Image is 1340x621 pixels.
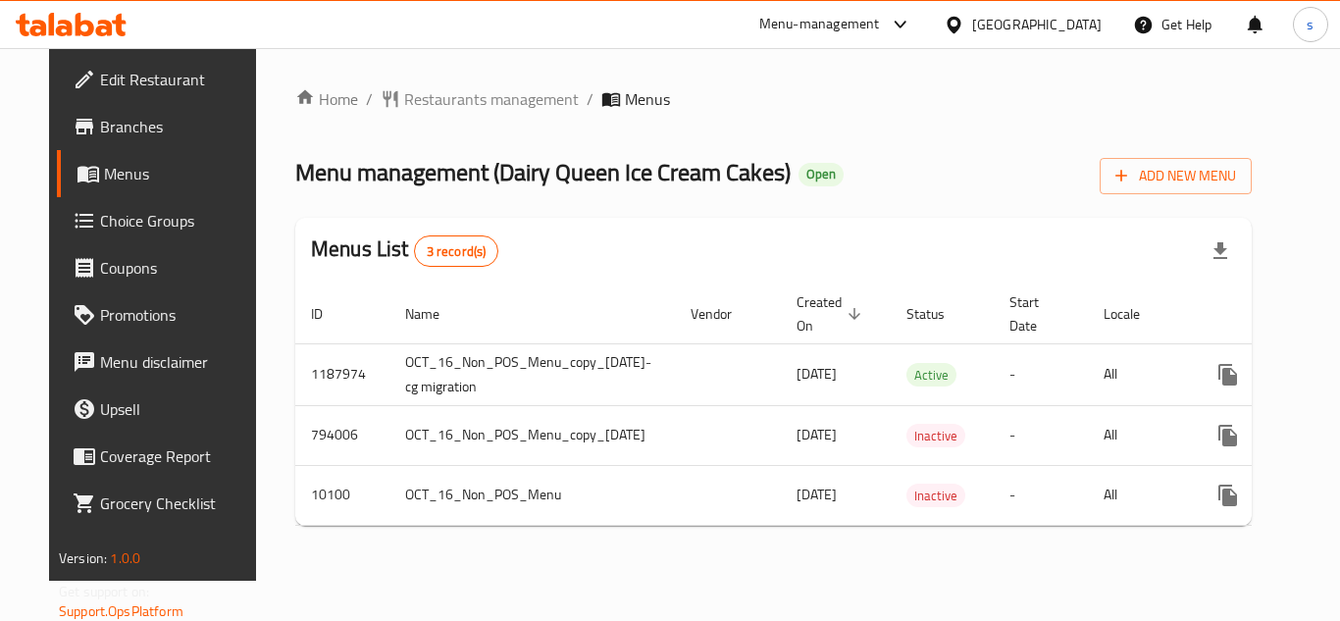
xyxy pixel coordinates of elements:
span: Edit Restaurant [100,68,257,91]
a: Home [295,87,358,111]
div: Open [799,163,844,186]
td: - [994,465,1088,525]
button: Add New Menu [1100,158,1252,194]
td: OCT_16_Non_POS_Menu [389,465,675,525]
span: Menus [104,162,257,185]
span: Menu management ( Dairy Queen Ice Cream Cakes ) [295,150,791,194]
button: more [1205,351,1252,398]
nav: breadcrumb [295,87,1252,111]
div: Total records count [414,235,499,267]
td: 10100 [295,465,389,525]
a: Branches [57,103,273,150]
h2: Menus List [311,234,498,267]
td: All [1088,465,1189,525]
a: Menus [57,150,273,197]
span: Menus [625,87,670,111]
span: Get support on: [59,579,149,604]
span: Active [906,364,956,387]
div: [GEOGRAPHIC_DATA] [972,14,1102,35]
td: - [994,343,1088,405]
span: Add New Menu [1115,164,1236,188]
td: - [994,405,1088,465]
div: Inactive [906,424,965,447]
span: Locale [1104,302,1165,326]
a: Promotions [57,291,273,338]
td: All [1088,343,1189,405]
span: Vendor [691,302,757,326]
span: [DATE] [797,422,837,447]
a: Choice Groups [57,197,273,244]
span: Inactive [906,425,965,447]
span: s [1307,14,1314,35]
li: / [587,87,593,111]
span: Menu disclaimer [100,350,257,374]
span: 1.0.0 [110,545,140,571]
div: Inactive [906,484,965,507]
span: [DATE] [797,361,837,387]
span: Upsell [100,397,257,421]
span: Open [799,166,844,182]
a: Coupons [57,244,273,291]
span: Coverage Report [100,444,257,468]
span: [DATE] [797,482,837,507]
a: Upsell [57,386,273,433]
li: / [366,87,373,111]
div: Menu-management [759,13,880,36]
span: Branches [100,115,257,138]
button: more [1205,412,1252,459]
span: 3 record(s) [415,242,498,261]
a: Grocery Checklist [57,480,273,527]
div: Active [906,363,956,387]
td: OCT_16_Non_POS_Menu_copy_[DATE] [389,405,675,465]
span: Name [405,302,465,326]
span: Status [906,302,970,326]
span: Created On [797,290,867,337]
span: ID [311,302,348,326]
td: All [1088,405,1189,465]
a: Restaurants management [381,87,579,111]
span: Inactive [906,485,965,507]
span: Start Date [1009,290,1064,337]
button: more [1205,472,1252,519]
td: OCT_16_Non_POS_Menu_copy_[DATE]-cg migration [389,343,675,405]
td: 794006 [295,405,389,465]
a: Coverage Report [57,433,273,480]
span: Promotions [100,303,257,327]
span: Version: [59,545,107,571]
span: Restaurants management [404,87,579,111]
td: 1187974 [295,343,389,405]
a: Edit Restaurant [57,56,273,103]
span: Choice Groups [100,209,257,233]
a: Menu disclaimer [57,338,273,386]
div: Export file [1197,228,1244,275]
span: Coupons [100,256,257,280]
span: Grocery Checklist [100,492,257,515]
